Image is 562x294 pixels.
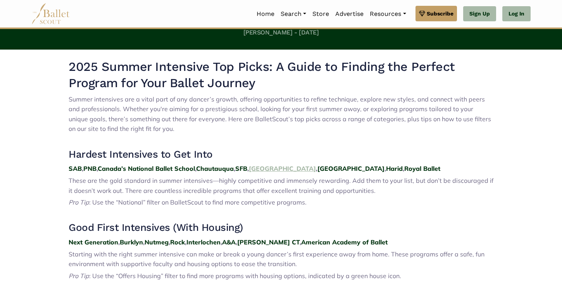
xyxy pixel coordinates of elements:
strong: , [143,238,145,246]
a: Next Generation [69,238,118,246]
span: Starting with the right summer intensive can make or break a young dancer’s first experience away... [69,250,484,268]
strong: , [97,165,98,172]
a: Burklyn [120,238,143,246]
span: Summer intensives are a vital part of any dancer’s growth, offering opportunities to refine techn... [69,95,491,133]
h2: 2025 Summer Intensive Top Picks: A Guide to Finding the Perfect Program for Your Ballet Journey [69,59,493,91]
strong: , [316,165,317,172]
strong: , [221,238,222,246]
span: These are the gold standard in summer intensives—highly competitive and immensely rewarding. Add ... [69,177,493,194]
strong: , [403,165,404,172]
h3: Hardest Intensives to Get Into [69,148,493,161]
strong: , [82,165,83,172]
span: Pro Tip [69,272,89,280]
a: A&A [222,238,236,246]
a: Chautauqua [196,165,234,172]
a: Royal Ballet [404,165,440,172]
a: Harid [386,165,403,172]
strong: , [118,238,120,246]
span: Pro Tip [69,198,89,206]
a: American Academy of Ballet [301,238,388,246]
a: Rock [170,238,185,246]
strong: , [234,165,235,172]
a: Canada’s National Ballet School [98,165,195,172]
span: : Use the “National” filter on BalletScout to find more competitive programs. [89,198,307,206]
h5: [PERSON_NAME] - [DATE] [34,29,528,37]
a: Interlochen [186,238,221,246]
strong: , [236,238,237,246]
h3: Good First Intensives (With Housing) [69,221,493,234]
a: [PERSON_NAME] CT [237,238,300,246]
strong: , [384,165,386,172]
span: : Use the “Offers Housing” filter to find more programs with housing options, indicated by a gree... [89,272,401,280]
a: SFB [235,165,247,172]
strong: , [169,238,170,246]
a: SAB [69,165,82,172]
a: [GEOGRAPHIC_DATA] [317,165,384,172]
strong: , [247,165,249,172]
a: Log In [502,6,531,22]
a: [GEOGRAPHIC_DATA] [249,165,316,172]
span: Subscribe [427,9,453,18]
a: Nutmeg [145,238,169,246]
a: PNB [83,165,97,172]
a: Subscribe [415,6,457,21]
img: gem.svg [419,9,425,18]
a: Store [309,6,332,22]
a: Home [253,6,278,22]
a: Search [278,6,309,22]
a: Sign Up [463,6,496,22]
strong: , [185,238,186,246]
a: Advertise [332,6,367,22]
strong: , [300,238,301,246]
a: Resources [367,6,409,22]
strong: , [195,165,196,172]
